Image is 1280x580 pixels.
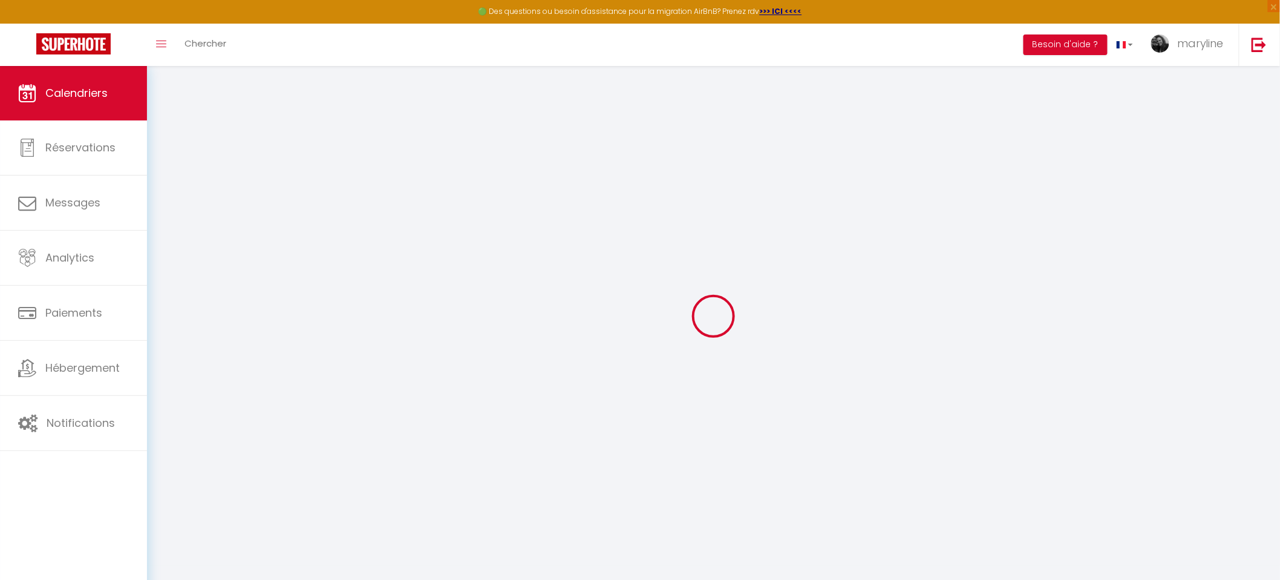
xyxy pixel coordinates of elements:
[760,6,802,16] a: >>> ICI <<<<
[47,415,115,430] span: Notifications
[1151,35,1169,53] img: ...
[45,140,116,155] span: Réservations
[1024,35,1108,55] button: Besoin d'aide ?
[175,24,235,66] a: Chercher
[1142,24,1239,66] a: ... maryline
[184,37,226,50] span: Chercher
[1177,36,1224,51] span: maryline
[45,195,100,210] span: Messages
[45,250,94,265] span: Analytics
[1252,37,1267,52] img: logout
[45,85,108,101] span: Calendriers
[45,305,102,320] span: Paiements
[36,33,111,54] img: Super Booking
[45,360,120,375] span: Hébergement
